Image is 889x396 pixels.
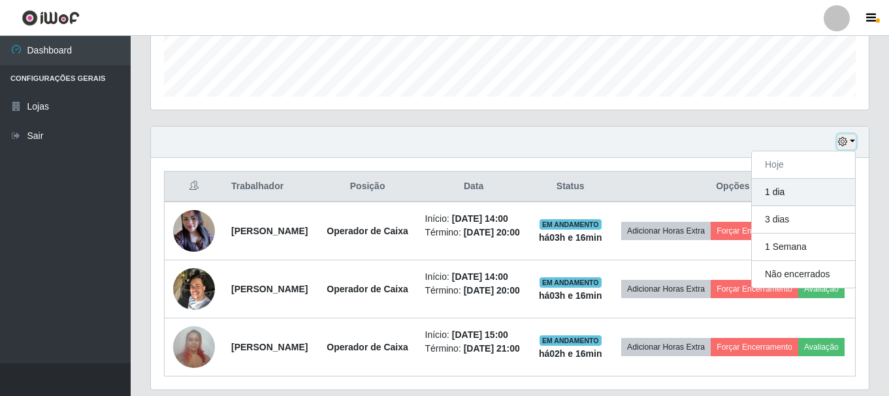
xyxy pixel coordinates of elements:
span: EM ANDAMENTO [540,219,602,230]
strong: Operador de Caixa [327,284,408,294]
th: Trabalhador [223,172,318,202]
img: 1725217718320.jpeg [173,261,215,316]
strong: há 03 h e 16 min [539,290,602,301]
button: Adicionar Horas Extra [621,338,711,356]
button: Hoje [752,151,855,179]
time: [DATE] 21:00 [464,343,520,354]
th: Posição [318,172,417,202]
button: Não encerrados [752,261,855,288]
button: 3 dias [752,206,855,234]
button: Avaliação [798,280,845,298]
button: Forçar Encerramento [711,338,798,356]
th: Status [530,172,611,202]
strong: [PERSON_NAME] [231,226,308,236]
button: Avaliação [798,338,845,356]
button: 1 Semana [752,234,855,261]
li: Início: [425,212,523,226]
strong: há 03 h e 16 min [539,232,602,243]
li: Início: [425,270,523,284]
span: EM ANDAMENTO [540,335,602,346]
li: Início: [425,328,523,342]
time: [DATE] 14:00 [452,213,508,224]
li: Término: [425,342,523,356]
th: Data [417,172,530,202]
time: [DATE] 20:00 [464,227,520,237]
strong: [PERSON_NAME] [231,284,308,294]
li: Término: [425,226,523,239]
time: [DATE] 20:00 [464,285,520,296]
button: Adicionar Horas Extra [621,222,711,240]
strong: Operador de Caixa [327,342,408,352]
th: Opções [611,172,856,202]
img: 1722880664865.jpeg [173,319,215,374]
time: [DATE] 14:00 [452,271,508,282]
time: [DATE] 15:00 [452,329,508,340]
li: Término: [425,284,523,297]
span: EM ANDAMENTO [540,277,602,288]
strong: [PERSON_NAME] [231,342,308,352]
button: Adicionar Horas Extra [621,280,711,298]
button: Forçar Encerramento [711,280,798,298]
img: CoreUI Logo [22,10,80,26]
img: 1711331188761.jpeg [173,203,215,258]
button: 1 dia [752,179,855,206]
button: Forçar Encerramento [711,222,798,240]
strong: há 02 h e 16 min [539,348,602,359]
strong: Operador de Caixa [327,226,408,236]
